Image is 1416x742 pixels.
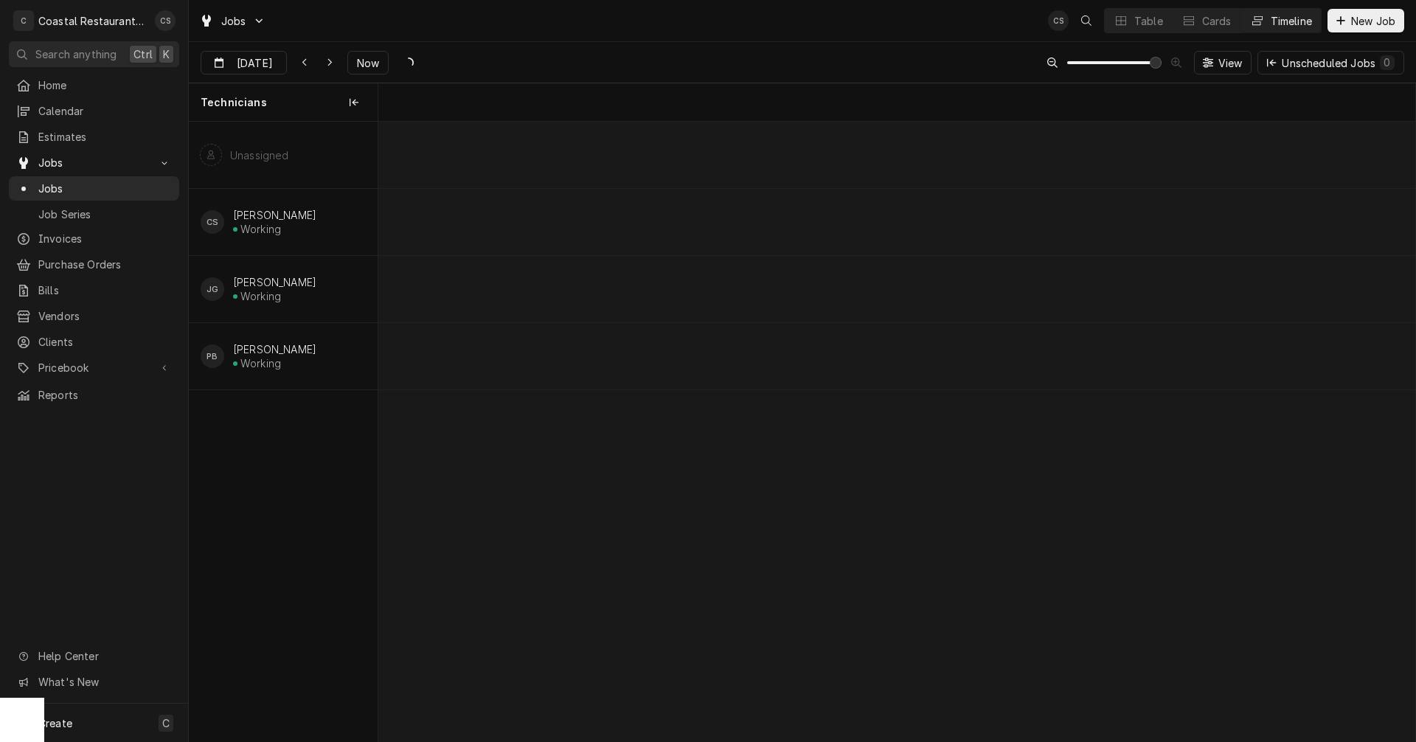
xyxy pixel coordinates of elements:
[1134,13,1163,29] div: Table
[9,252,179,277] a: Purchase Orders
[9,330,179,354] a: Clients
[9,99,179,123] a: Calendar
[1075,9,1098,32] button: Open search
[1202,13,1232,29] div: Cards
[1348,13,1398,29] span: New Job
[9,304,179,328] a: Vendors
[9,176,179,201] a: Jobs
[38,181,172,196] span: Jobs
[347,51,389,74] button: Now
[133,46,153,62] span: Ctrl
[378,122,1415,741] div: normal
[9,150,179,175] a: Go to Jobs
[155,10,176,31] div: Chris Sockriter's Avatar
[201,344,224,368] div: PB
[38,13,147,29] div: Coastal Restaurant Repair
[9,41,179,67] button: Search anythingCtrlK
[9,73,179,97] a: Home
[38,360,150,375] span: Pricebook
[233,209,316,221] div: [PERSON_NAME]
[230,149,289,162] div: Unassigned
[9,226,179,251] a: Invoices
[9,383,179,407] a: Reports
[233,343,316,356] div: [PERSON_NAME]
[9,125,179,149] a: Estimates
[221,13,246,29] span: Jobs
[1048,10,1069,31] div: Chris Sockriter's Avatar
[233,276,316,288] div: [PERSON_NAME]
[38,207,172,222] span: Job Series
[38,387,172,403] span: Reports
[9,670,179,694] a: Go to What's New
[189,83,378,122] div: Technicians column. SPACE for context menu
[38,717,72,729] span: Create
[201,95,267,110] span: Technicians
[9,356,179,380] a: Go to Pricebook
[38,155,150,170] span: Jobs
[38,648,170,664] span: Help Center
[1327,9,1404,32] button: New Job
[38,334,172,350] span: Clients
[38,674,170,690] span: What's New
[38,257,172,272] span: Purchase Orders
[9,644,179,668] a: Go to Help Center
[1215,55,1246,71] span: View
[38,103,172,119] span: Calendar
[1271,13,1312,29] div: Timeline
[35,46,117,62] span: Search anything
[201,277,224,301] div: JG
[38,129,172,145] span: Estimates
[201,210,224,234] div: Chris Sockriter's Avatar
[9,278,179,302] a: Bills
[13,10,34,31] div: C
[201,51,287,74] button: [DATE]
[38,282,172,298] span: Bills
[162,715,170,731] span: C
[201,344,224,368] div: Phill Blush's Avatar
[1048,10,1069,31] div: CS
[240,223,281,235] div: Working
[9,202,179,226] a: Job Series
[354,55,382,71] span: Now
[1383,55,1392,70] div: 0
[38,77,172,93] span: Home
[1257,51,1404,74] button: Unscheduled Jobs0
[1282,55,1395,71] div: Unscheduled Jobs
[193,9,271,33] a: Go to Jobs
[189,122,378,741] div: left
[240,290,281,302] div: Working
[38,231,172,246] span: Invoices
[163,46,170,62] span: K
[201,277,224,301] div: James Gatton's Avatar
[155,10,176,31] div: CS
[38,308,172,324] span: Vendors
[1194,51,1252,74] button: View
[201,210,224,234] div: CS
[240,357,281,370] div: Working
